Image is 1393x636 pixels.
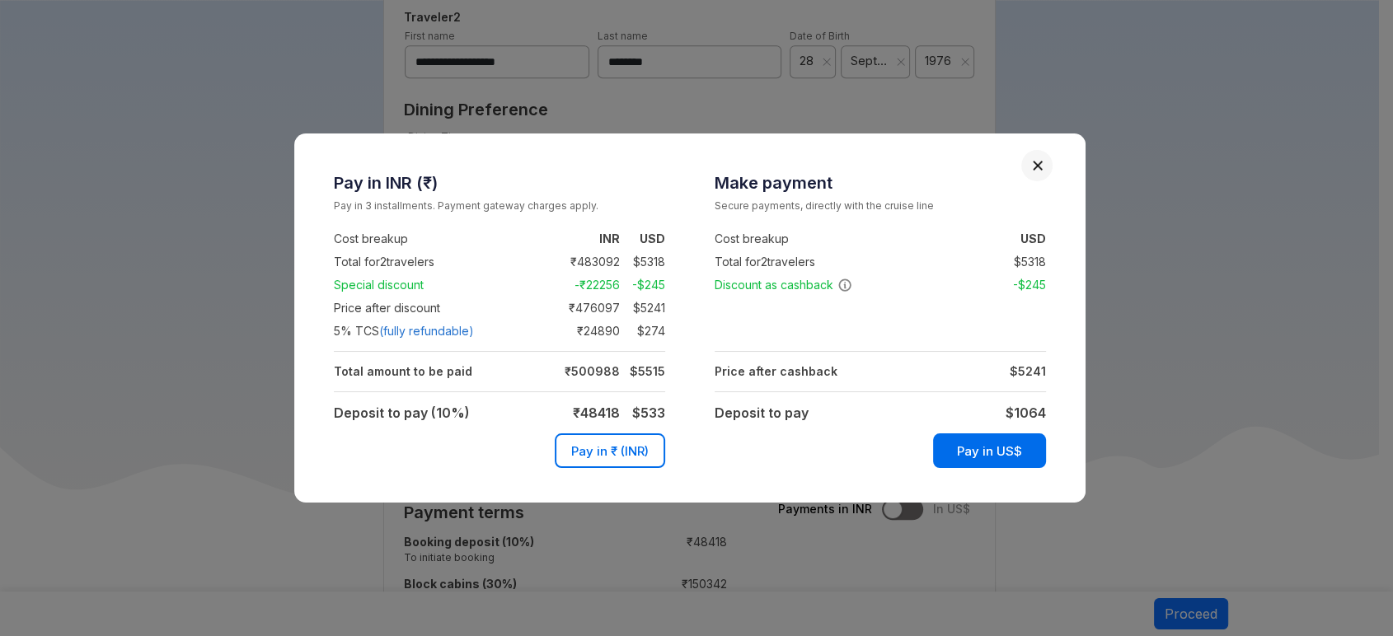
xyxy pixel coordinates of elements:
td: -$ 245 [620,275,665,295]
td: $ 5318 [620,252,665,272]
small: Secure payments, directly with the cruise line [715,198,1046,214]
button: Pay in US$ [933,433,1046,468]
h3: Pay in INR (₹) [334,173,665,193]
td: -₹ 22256 [551,275,620,295]
span: (fully refundable) [379,323,474,339]
td: Price after discount [334,297,551,320]
strong: Price after cashback [715,364,837,378]
td: ₹ 476097 [551,298,620,318]
strong: USD [640,231,665,246]
h3: Make payment [715,173,1046,193]
button: Close [1032,160,1044,171]
small: Pay in 3 installments. Payment gateway charges apply. [334,198,665,214]
td: $ 5318 [1001,252,1046,272]
strong: $ 1064 [1006,405,1046,421]
strong: $ 5241 [1010,364,1046,378]
td: ₹ 24890 [551,321,620,341]
td: 5 % TCS [334,320,551,343]
td: -$ 245 [1001,275,1046,295]
strong: INR [599,231,620,246]
strong: ₹ 500988 [565,364,620,378]
strong: $ 533 [632,405,665,421]
td: Total for 2 travelers [334,250,551,274]
strong: ₹ 48418 [573,405,620,421]
strong: Total amount to be paid [334,364,472,378]
strong: USD [1020,231,1046,246]
td: Special discount [334,274,551,297]
strong: Deposit to pay [715,405,809,421]
td: $ 5241 [620,298,665,318]
td: Cost breakup [334,227,551,250]
strong: Deposit to pay (10%) [334,405,470,421]
td: Total for 2 travelers [715,250,931,274]
td: $ 274 [620,321,665,341]
button: Pay in ₹ (INR) [555,433,665,468]
td: ₹ 483092 [551,252,620,272]
strong: $ 5515 [630,364,665,378]
td: Cost breakup [715,227,931,250]
span: Discount as cashback [715,277,852,293]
